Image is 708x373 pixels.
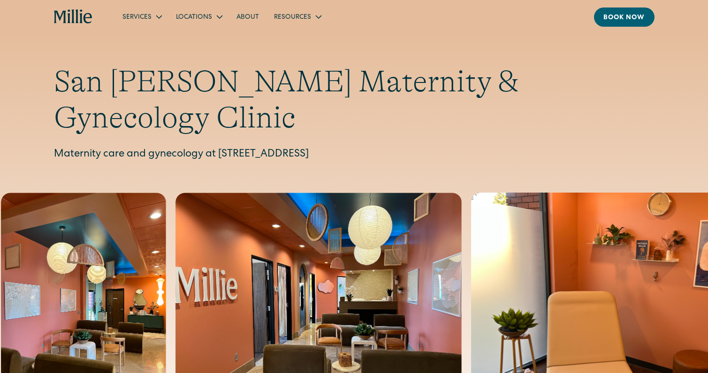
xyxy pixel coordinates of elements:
div: Services [115,9,168,24]
div: Book now [603,13,645,23]
div: Resources [266,9,328,24]
p: Maternity care and gynecology at [STREET_ADDRESS] [54,147,655,163]
div: Services [122,13,152,22]
a: About [229,9,266,24]
div: Locations [168,9,229,24]
div: Locations [176,13,212,22]
a: home [54,9,93,24]
h1: San [PERSON_NAME] Maternity & Gynecology Clinic [54,64,655,136]
div: Resources [274,13,311,22]
a: Book now [594,7,655,27]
